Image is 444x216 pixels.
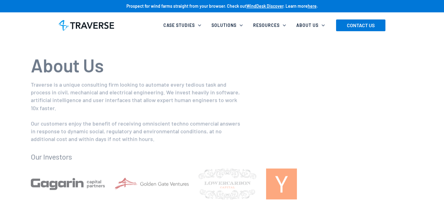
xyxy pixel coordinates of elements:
[126,3,246,9] strong: Prospect for wind farms straight from your browser. Check out
[31,54,413,76] h1: About Us
[31,152,413,161] h1: Our Investors
[296,22,319,28] div: About Us
[212,22,236,28] div: Solutions
[160,19,208,32] div: Case Studies
[249,19,293,32] div: Resources
[283,3,308,9] strong: . Learn more
[246,3,283,9] a: WindDesk Discover
[253,22,280,28] div: Resources
[308,3,317,9] a: here
[293,19,331,32] div: About Us
[336,19,385,31] a: CONTACT US
[163,22,195,28] div: Case Studies
[317,3,318,9] strong: .
[208,19,249,32] div: Solutions
[31,81,240,143] p: Traverse is a unique consulting firm looking to automate every tedious task and process in civil,...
